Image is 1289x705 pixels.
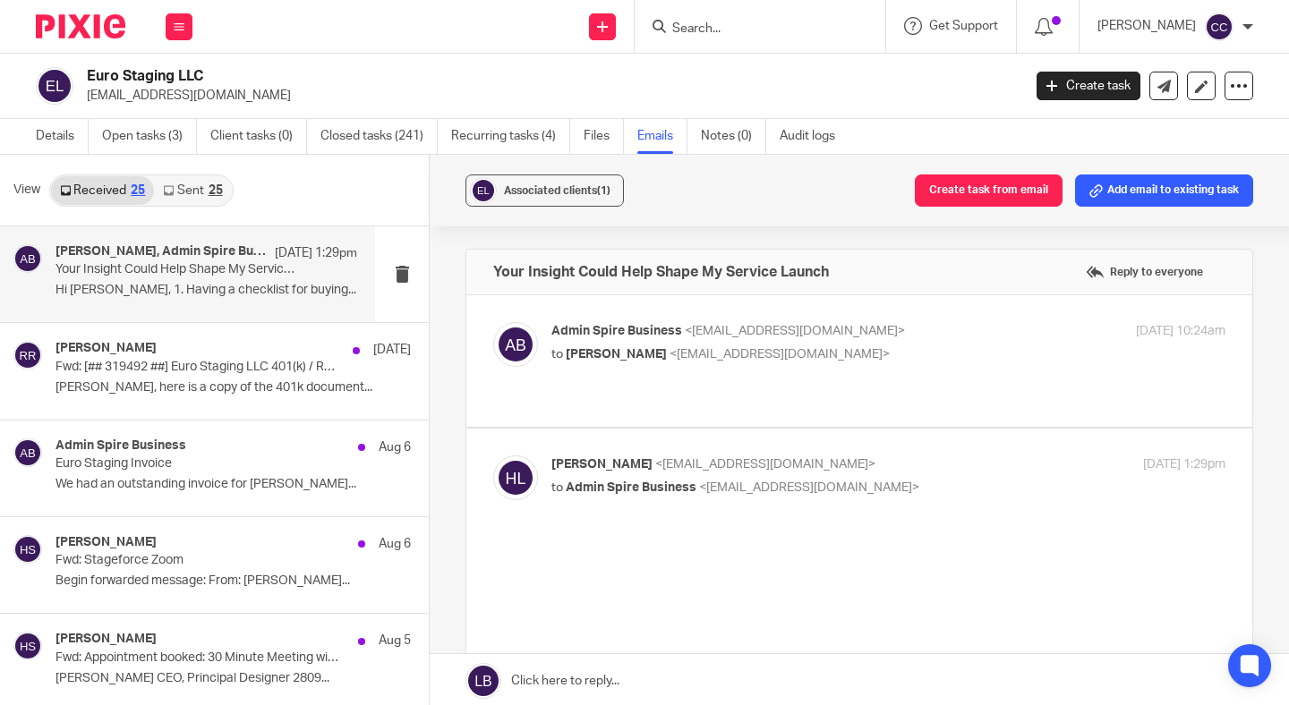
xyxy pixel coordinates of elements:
a: Client tasks (0) [210,119,307,154]
p: Fwd: Appointment booked: 30 Minute Meeting with [PERSON_NAME] ([PERSON_NAME]) @ [DATE] 12pm - 12:... [55,650,340,666]
img: svg%3E [493,455,538,500]
p: [DATE] 1:29pm [1143,455,1225,474]
span: <[EMAIL_ADDRESS][DOMAIN_NAME]> [670,348,890,361]
img: svg%3E [36,67,73,105]
p: [DATE] [373,341,411,359]
p: We had an outstanding invoice for [PERSON_NAME]... [55,477,411,492]
a: Audit logs [780,119,849,154]
p: Fwd: Stageforce Zoom [55,553,340,568]
p: Aug 6 [379,535,411,553]
span: Get Support [929,20,998,32]
span: [PERSON_NAME] [551,458,653,471]
h4: [PERSON_NAME] [55,341,157,356]
span: Admin Spire Business [551,325,682,337]
span: to [551,348,563,361]
span: <[EMAIL_ADDRESS][DOMAIN_NAME]> [685,325,905,337]
img: svg%3E [1205,13,1234,41]
a: Open tasks (3) [102,119,197,154]
a: Closed tasks (241) [320,119,438,154]
img: svg%3E [13,632,42,660]
span: View [13,181,40,200]
img: svg%3E [13,535,42,564]
p: [DATE] 10:24am [1136,322,1225,341]
span: <[EMAIL_ADDRESS][DOMAIN_NAME]> [699,481,919,494]
a: Notes (0) [701,119,766,154]
label: Reply to everyone [1081,259,1208,285]
a: Create task [1037,72,1140,100]
div: 25 [209,184,223,197]
h4: [PERSON_NAME] [55,632,157,647]
h4: [PERSON_NAME] [55,535,157,550]
img: svg%3E [13,438,42,467]
img: svg%3E [13,244,42,273]
span: to [551,481,563,494]
a: Recurring tasks (4) [451,119,570,154]
p: Euro Staging Invoice [55,456,340,471]
span: <[EMAIL_ADDRESS][DOMAIN_NAME]> [655,458,875,471]
img: svg%3E [13,341,42,369]
span: Admin Spire Business [566,481,696,494]
img: Pixie [36,14,125,38]
button: Create task from email [915,174,1063,207]
input: Search [670,21,832,38]
p: [PERSON_NAME] CEO, Principal Designer 2809... [55,671,411,686]
p: Aug 6 [379,438,411,456]
p: [DATE] 1:29pm [275,244,357,262]
h4: [PERSON_NAME], Admin Spire Business [55,244,266,259]
p: Hi [PERSON_NAME], 1. Having a checklist for buying... [55,283,357,298]
a: Sent25 [154,176,231,205]
p: Begin forwarded message: From: [PERSON_NAME]... [55,573,411,589]
img: svg%3E [493,322,538,367]
h4: Your Insight Could Help Shape My Service Launch [493,263,829,281]
span: Associated clients [504,185,610,196]
a: Received25 [51,176,154,205]
a: Emails [637,119,687,154]
img: svg%3E [470,177,497,204]
button: Associated clients(1) [465,174,624,207]
button: Add email to existing task [1075,174,1253,207]
p: [PERSON_NAME], here is a copy of the 401k document... [55,380,411,395]
span: (1) [597,185,610,196]
h2: Euro Staging LLC [87,67,825,86]
p: Aug 5 [379,632,411,650]
p: Fwd: [## 319492 ##] Euro Staging LLC 401(k) / Retirement Set Up CED: 10/01 [55,360,340,375]
a: Details [36,119,89,154]
p: Your Insight Could Help Shape My Service Launch [55,262,297,277]
p: [PERSON_NAME] [1097,17,1196,35]
a: Files [584,119,624,154]
span: [PERSON_NAME] [566,348,667,361]
h4: Admin Spire Business [55,438,186,454]
p: [EMAIL_ADDRESS][DOMAIN_NAME] [87,87,1010,105]
div: 25 [131,184,145,197]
